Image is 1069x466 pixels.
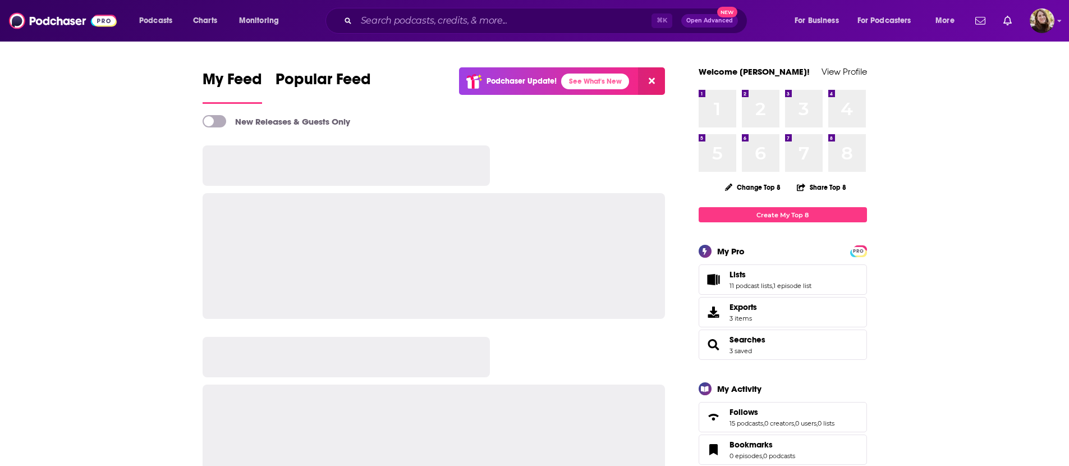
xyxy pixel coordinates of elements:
div: My Pro [717,246,745,257]
span: Follows [699,402,867,432]
span: Bookmarks [699,435,867,465]
a: 11 podcast lists [730,282,772,290]
button: Open AdvancedNew [681,14,738,28]
a: 0 episodes [730,452,762,460]
span: Exports [730,302,757,312]
a: Bookmarks [703,442,725,458]
a: Welcome [PERSON_NAME]! [699,66,810,77]
span: New [717,7,737,17]
a: 1 episode list [773,282,811,290]
a: Show notifications dropdown [999,11,1016,30]
span: , [763,419,764,427]
img: User Profile [1030,8,1054,33]
span: , [762,452,763,460]
span: , [816,419,818,427]
a: 0 creators [764,419,794,427]
div: Search podcasts, credits, & more... [336,8,758,34]
a: View Profile [822,66,867,77]
a: Create My Top 8 [699,207,867,222]
button: Share Top 8 [796,176,847,198]
a: Searches [730,335,765,345]
a: 0 lists [818,419,834,427]
span: Searches [699,330,867,360]
span: Bookmarks [730,440,773,450]
a: 3 saved [730,347,752,355]
input: Search podcasts, credits, & more... [356,12,652,30]
span: For Business [795,13,839,29]
button: open menu [928,12,969,30]
span: More [935,13,955,29]
p: Podchaser Update! [487,76,557,86]
button: Change Top 8 [718,180,788,194]
a: Searches [703,337,725,353]
span: Charts [193,13,217,29]
img: Podchaser - Follow, Share and Rate Podcasts [9,10,117,31]
span: , [772,282,773,290]
a: Charts [186,12,224,30]
a: 15 podcasts [730,419,763,427]
a: Follows [703,409,725,425]
span: Popular Feed [276,70,371,95]
button: open menu [787,12,853,30]
div: My Activity [717,383,761,394]
a: Popular Feed [276,70,371,104]
span: , [794,419,795,427]
a: Show notifications dropdown [971,11,990,30]
span: Podcasts [139,13,172,29]
span: For Podcasters [857,13,911,29]
a: Bookmarks [730,440,795,450]
span: Lists [699,264,867,295]
span: Exports [703,304,725,320]
span: Follows [730,407,758,417]
span: PRO [852,247,865,255]
a: 0 users [795,419,816,427]
span: ⌘ K [652,13,672,28]
a: Follows [730,407,834,417]
a: Lists [703,272,725,287]
a: PRO [852,246,865,255]
span: Lists [730,269,746,280]
span: Open Advanced [686,18,733,24]
button: open menu [850,12,928,30]
a: Exports [699,297,867,327]
a: 0 podcasts [763,452,795,460]
span: My Feed [203,70,262,95]
a: Lists [730,269,811,280]
span: Monitoring [239,13,279,29]
span: Logged in as katiefuchs [1030,8,1054,33]
button: Show profile menu [1030,8,1054,33]
button: open menu [131,12,187,30]
a: My Feed [203,70,262,104]
span: 3 items [730,314,757,322]
a: See What's New [561,74,629,89]
a: New Releases & Guests Only [203,115,350,127]
button: open menu [231,12,293,30]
